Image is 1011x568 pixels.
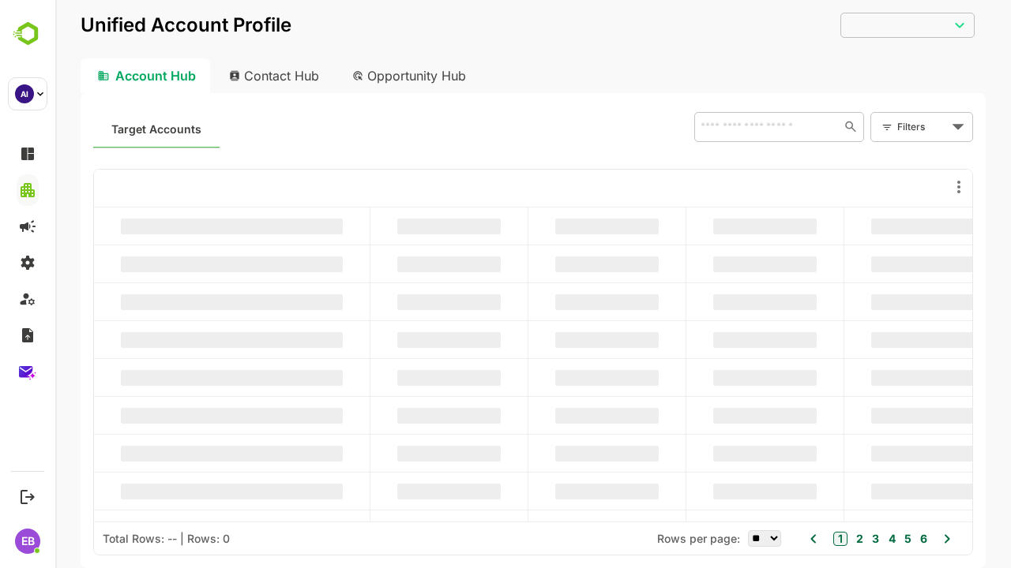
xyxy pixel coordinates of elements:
button: 2 [797,530,808,547]
p: Unified Account Profile [25,16,236,35]
div: Total Rows: -- | Rows: 0 [47,532,175,545]
button: Logout [17,486,38,507]
div: Contact Hub [161,58,278,93]
div: Filters [840,110,918,144]
div: Filters [842,118,893,135]
button: 6 [861,530,872,547]
button: 3 [813,530,824,547]
div: Opportunity Hub [284,58,425,93]
button: 1 [778,532,792,546]
img: BambooboxLogoMark.f1c84d78b4c51b1a7b5f700c9845e183.svg [8,19,48,49]
div: EB [15,529,40,554]
span: Rows per page: [602,532,685,545]
span: Known accounts you’ve identified to target - imported from CRM, Offline upload, or promoted from ... [56,119,146,140]
div: AI [15,84,34,103]
button: 5 [845,530,856,547]
div: Account Hub [25,58,155,93]
div: ​ [785,11,919,39]
button: 4 [829,530,840,547]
